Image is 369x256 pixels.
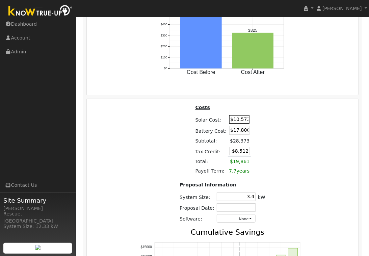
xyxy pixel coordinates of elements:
[179,191,216,202] td: System Size:
[232,32,274,68] rect: onclick=""
[194,167,228,176] td: Payoff Term:
[322,6,362,11] span: [PERSON_NAME]
[229,168,236,174] span: 7.7
[228,167,251,176] td: years
[179,202,216,213] td: Proposal Date:
[187,69,215,75] text: Cost Before
[194,136,228,146] td: Subtotal:
[217,214,256,223] button: None
[194,157,228,167] td: Total:
[3,196,72,205] span: Site Summary
[3,210,72,225] div: Rescue, [GEOGRAPHIC_DATA]
[161,23,167,26] text: $400
[191,228,264,236] text: Cumulative Savings
[164,67,167,70] text: $0
[35,245,41,250] img: retrieve
[228,136,251,146] td: $28,373
[179,213,216,224] td: Software:
[161,33,167,37] text: $300
[180,182,236,187] u: Proposal Information
[228,157,251,167] td: $19,861
[257,191,266,202] td: kW
[161,45,167,48] text: $200
[194,146,228,157] td: Tax Credit:
[3,205,72,212] div: [PERSON_NAME]
[241,69,265,75] text: Cost After
[195,105,210,110] u: Costs
[5,4,76,19] img: Know True-Up
[161,55,167,59] text: $100
[3,223,72,230] div: System Size: 12.33 kW
[248,28,258,33] text: $325
[194,114,228,125] td: Solar Cost:
[141,245,152,249] text: $15000
[194,125,228,136] td: Battery Cost:
[180,11,222,68] rect: onclick=""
